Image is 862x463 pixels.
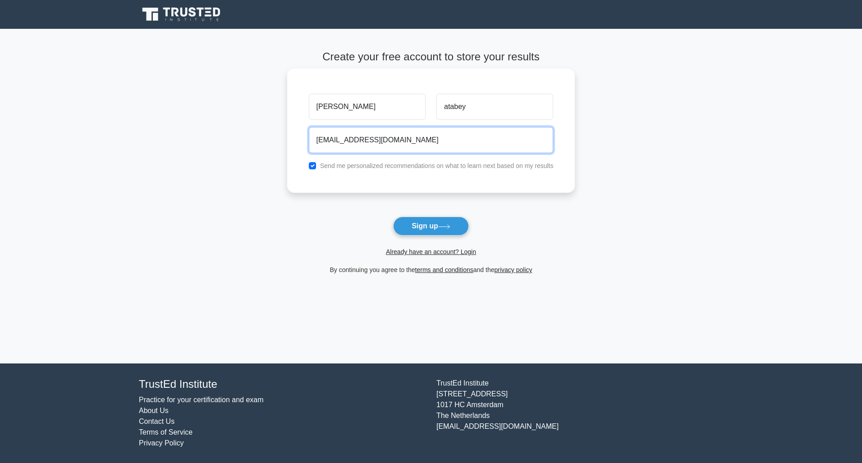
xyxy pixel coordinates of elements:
[139,439,184,447] a: Privacy Policy
[139,396,264,404] a: Practice for your certification and exam
[415,266,473,273] a: terms and conditions
[139,418,174,425] a: Contact Us
[320,162,554,169] label: Send me personalized recommendations on what to learn next based on my results
[139,428,193,436] a: Terms of Service
[393,217,469,236] button: Sign up
[309,127,554,153] input: Email
[386,248,476,255] a: Already have an account? Login
[139,407,169,414] a: About Us
[309,94,426,120] input: First name
[282,264,581,275] div: By continuing you agree to the and the
[287,50,575,64] h4: Create your free account to store your results
[436,94,553,120] input: Last name
[139,378,426,391] h4: TrustEd Institute
[495,266,532,273] a: privacy policy
[431,378,729,449] div: TrustEd Institute [STREET_ADDRESS] 1017 HC Amsterdam The Netherlands [EMAIL_ADDRESS][DOMAIN_NAME]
